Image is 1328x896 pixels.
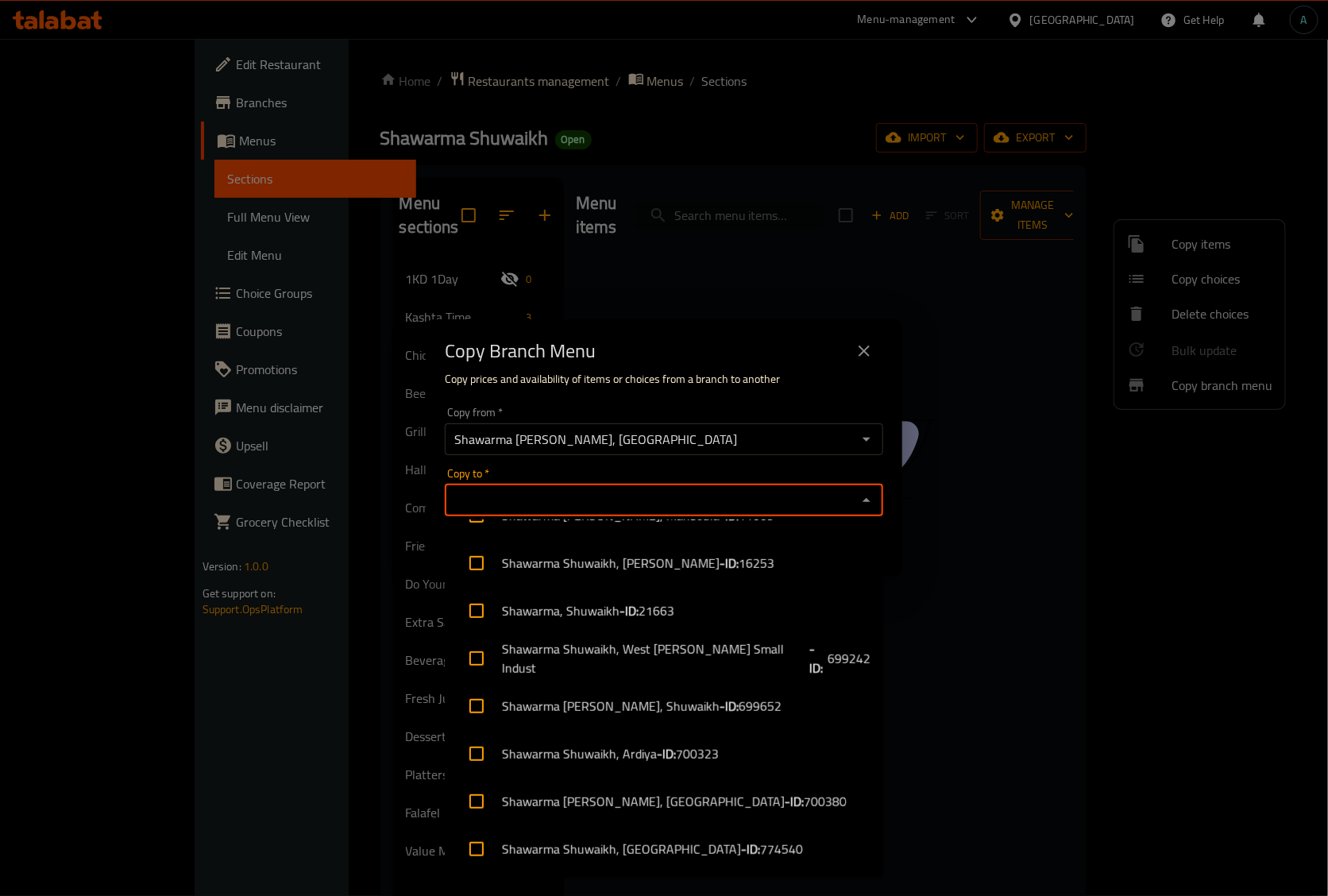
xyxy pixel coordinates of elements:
[855,428,878,450] button: Open
[445,825,883,873] li: Shawarma Shuwaikh, [GEOGRAPHIC_DATA]
[720,554,739,573] b: - ID:
[445,587,883,635] li: Shawarma, Shuwaikh
[739,506,774,525] span: 11009
[739,697,782,716] span: 699652
[720,697,739,716] b: - ID:
[676,744,719,763] span: 700323
[804,792,847,811] span: 700380
[741,840,760,859] b: - ID:
[639,601,674,620] span: 21663
[785,792,804,811] b: - ID:
[828,649,871,668] span: 699242
[445,635,883,682] li: Shawarma Shuwaikh, West [PERSON_NAME] Small Indust
[855,489,878,512] button: Close
[445,370,883,388] h6: Copy prices and availability of items or choices from a branch to another
[845,332,883,370] button: close
[657,744,676,763] b: - ID:
[720,506,739,525] b: - ID:
[445,539,883,587] li: Shawarma Shuwaikh, [PERSON_NAME]
[739,554,774,573] span: 16253
[445,338,596,364] h2: Copy Branch Menu
[620,601,639,620] b: - ID:
[809,639,828,678] b: - ID:
[445,730,883,778] li: Shawarma Shuwaikh, Ardiya
[445,778,883,825] li: Shawarma [PERSON_NAME], [GEOGRAPHIC_DATA]
[760,840,803,859] span: 774540
[445,682,883,730] li: Shawarma [PERSON_NAME], Shuwaikh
